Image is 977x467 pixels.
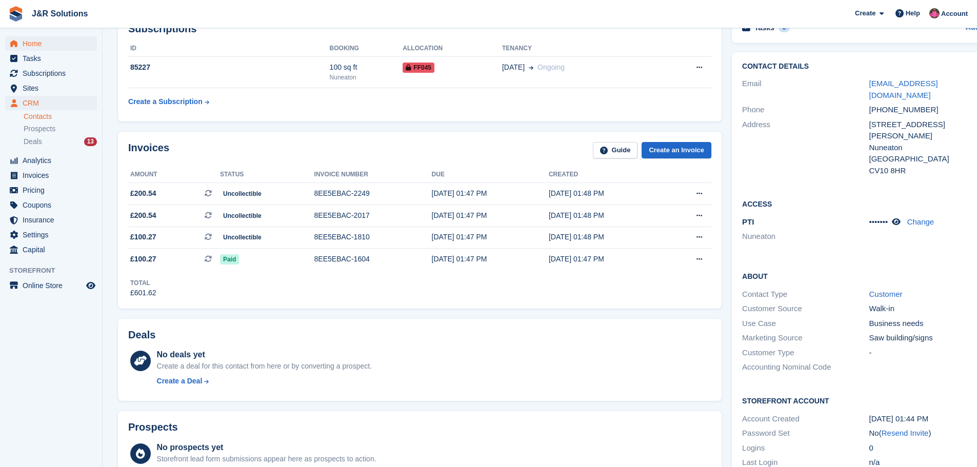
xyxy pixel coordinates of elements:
[128,142,169,159] h2: Invoices
[754,23,774,32] h2: Tasks
[5,96,97,110] a: menu
[742,78,869,101] div: Email
[502,40,658,57] th: Tenancy
[742,347,869,359] div: Customer Type
[882,429,929,437] a: Resend Invite
[432,167,549,183] th: Due
[220,211,265,221] span: Uncollectible
[907,217,934,226] a: Change
[537,63,565,71] span: Ongoing
[24,112,97,121] a: Contacts
[549,254,666,265] div: [DATE] 01:47 PM
[128,23,711,35] h2: Subscriptions
[549,210,666,221] div: [DATE] 01:48 PM
[330,73,403,82] div: Nuneaton
[130,232,156,242] span: £100.27
[5,183,97,197] a: menu
[128,96,203,107] div: Create a Subscription
[5,242,97,257] a: menu
[220,254,239,265] span: Paid
[24,124,55,134] span: Prospects
[314,210,432,221] div: 8EE5EBAC-2017
[314,167,432,183] th: Invoice number
[23,183,84,197] span: Pricing
[869,217,888,226] span: •••••••
[128,167,220,183] th: Amount
[502,62,525,73] span: [DATE]
[742,289,869,300] div: Contact Type
[5,81,97,95] a: menu
[130,288,156,298] div: £601.62
[742,318,869,330] div: Use Case
[128,62,330,73] div: 85227
[128,329,155,341] h2: Deals
[8,6,24,22] img: stora-icon-8386f47178a22dfd0bd8f6a31ec36ba5ce8667c1dd55bd0f319d3a0aa187defe.svg
[28,5,92,22] a: J&R Solutions
[157,376,372,387] a: Create a Deal
[549,167,666,183] th: Created
[128,40,330,57] th: ID
[779,23,790,32] div: 0
[220,167,314,183] th: Status
[5,168,97,182] a: menu
[84,137,97,146] div: 13
[157,376,203,387] div: Create a Deal
[157,349,372,361] div: No deals yet
[130,188,156,199] span: £200.54
[24,124,97,134] a: Prospects
[314,188,432,199] div: 8EE5EBAC-2249
[403,63,434,73] span: FF045
[130,210,156,221] span: £200.54
[157,441,376,454] div: No prospects yet
[432,188,549,199] div: [DATE] 01:47 PM
[23,278,84,293] span: Online Store
[220,232,265,242] span: Uncollectible
[23,228,84,242] span: Settings
[23,198,84,212] span: Coupons
[128,421,178,433] h2: Prospects
[330,40,403,57] th: Booking
[23,168,84,182] span: Invoices
[5,198,97,212] a: menu
[220,189,265,199] span: Uncollectible
[5,153,97,168] a: menu
[906,8,920,18] span: Help
[9,266,102,276] span: Storefront
[24,137,42,147] span: Deals
[742,303,869,315] div: Customer Source
[157,361,372,372] div: Create a deal for this contact from here or by converting a prospect.
[23,213,84,227] span: Insurance
[5,66,97,80] a: menu
[314,254,432,265] div: 8EE5EBAC-1604
[593,142,638,159] a: Guide
[23,66,84,80] span: Subscriptions
[432,232,549,242] div: [DATE] 01:47 PM
[128,92,209,111] a: Create a Subscription
[85,279,97,292] a: Preview store
[742,428,869,439] div: Password Set
[742,217,754,226] span: PTI
[23,96,84,110] span: CRM
[929,8,940,18] img: Julie Morgan
[742,104,869,116] div: Phone
[5,228,97,242] a: menu
[5,278,97,293] a: menu
[432,210,549,221] div: [DATE] 01:47 PM
[24,136,97,147] a: Deals 13
[742,361,869,373] div: Accounting Nominal Code
[742,231,869,242] li: Nuneaton
[23,242,84,257] span: Capital
[642,142,711,159] a: Create an Invoice
[879,429,931,437] span: ( )
[869,79,938,99] a: [EMAIL_ADDRESS][DOMAIN_NAME]
[23,153,84,168] span: Analytics
[5,36,97,51] a: menu
[403,40,502,57] th: Allocation
[23,81,84,95] span: Sites
[549,188,666,199] div: [DATE] 01:48 PM
[742,413,869,425] div: Account Created
[5,51,97,66] a: menu
[549,232,666,242] div: [DATE] 01:48 PM
[742,119,869,177] div: Address
[130,278,156,288] div: Total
